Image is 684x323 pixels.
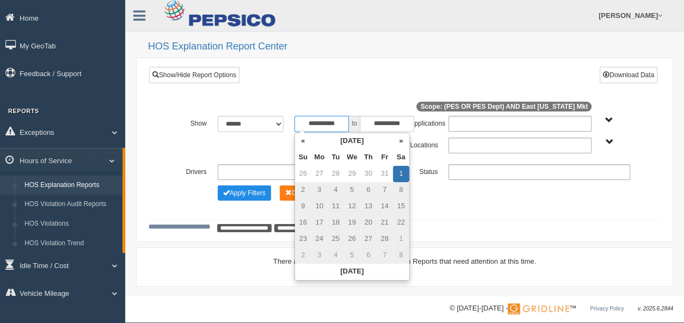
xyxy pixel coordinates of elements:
div: There are no HOS Violations or Explanation Reports that need attention at this time. [149,256,661,266]
th: Tu [328,150,344,166]
td: 25 [328,231,344,247]
td: 15 [393,198,409,215]
label: Drivers [174,164,212,177]
img: Gridline [508,303,569,314]
label: Status [404,164,443,177]
td: 1 [393,166,409,182]
td: 4 [328,182,344,198]
td: 7 [377,182,393,198]
td: 8 [393,247,409,264]
td: 21 [377,215,393,231]
a: Privacy Policy [590,306,624,312]
th: We [344,150,360,166]
td: 22 [393,215,409,231]
td: 7 [377,247,393,264]
td: 11 [328,198,344,215]
td: 3 [311,247,328,264]
td: 9 [295,198,311,215]
td: 3 [311,182,328,198]
label: Show [174,116,212,129]
th: Fr [377,150,393,166]
td: 28 [328,166,344,182]
th: Sa [393,150,409,166]
td: 5 [344,247,360,264]
a: HOS Violation Trend [20,234,122,253]
td: 19 [344,215,360,231]
td: 6 [360,247,377,264]
td: 10 [311,198,328,215]
button: Download Data [600,67,657,83]
label: Locations [405,138,443,151]
td: 30 [360,166,377,182]
th: « [295,133,311,150]
label: Applications [404,116,443,129]
td: 17 [311,215,328,231]
h2: HOS Explanation Report Center [148,41,673,52]
td: 18 [328,215,344,231]
td: 4 [328,247,344,264]
button: Change Filter Options [280,185,332,201]
td: 6 [360,182,377,198]
td: 24 [311,231,328,247]
td: 31 [377,166,393,182]
td: 2 [295,247,311,264]
span: to [349,116,360,132]
th: Su [295,150,311,166]
td: 23 [295,231,311,247]
th: Th [360,150,377,166]
a: HOS Violation Audit Reports [20,195,122,214]
th: [DATE] [295,264,409,280]
th: [DATE] [311,133,393,150]
a: Show/Hide Report Options [149,67,239,83]
td: 14 [377,198,393,215]
span: v. 2025.6.2844 [638,306,673,312]
td: 29 [344,166,360,182]
a: HOS Violations [20,214,122,234]
span: Scope: (PES OR PES Dept) AND East [US_STATE] Mkt [416,102,591,111]
td: 5 [344,182,360,198]
td: 2 [295,182,311,198]
td: 28 [377,231,393,247]
td: 12 [344,198,360,215]
td: 20 [360,215,377,231]
a: HOS Explanation Reports [20,176,122,195]
th: » [393,133,409,150]
td: 16 [295,215,311,231]
td: 1 [393,231,409,247]
td: 27 [311,166,328,182]
td: 27 [360,231,377,247]
th: Mo [311,150,328,166]
td: 26 [295,166,311,182]
td: 13 [360,198,377,215]
td: 8 [393,182,409,198]
td: 26 [344,231,360,247]
div: © [DATE]-[DATE] - ™ [449,303,673,314]
button: Change Filter Options [218,185,271,201]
